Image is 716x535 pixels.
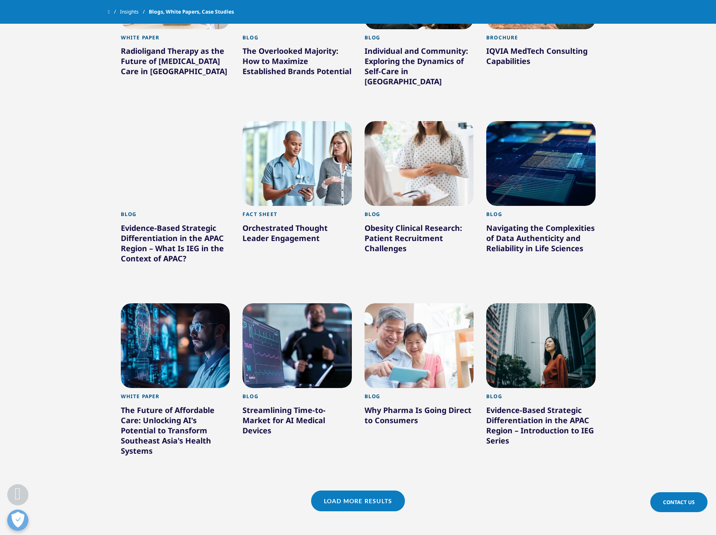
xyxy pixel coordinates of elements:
[486,46,596,69] div: IQVIA MedTech Consulting Capabilities
[121,29,230,98] a: White Paper Radioligand Therapy as the Future of [MEDICAL_DATA] Care in [GEOGRAPHIC_DATA]
[121,405,230,459] div: The Future of Affordable Care: Unlocking AI's Potential to Transform Southeast Asia's Health Systems
[365,405,474,429] div: Why Pharma Is Going Direct to Consumers
[121,206,230,285] a: Blog Evidence-Based Strategic Differentiation in the APAC Region – What Is IEG in the Context of ...
[242,34,352,46] div: Blog
[663,499,695,506] span: Contact Us
[121,223,230,267] div: Evidence-Based Strategic Differentiation in the APAC Region – What Is IEG in the Context of APAC?
[365,34,474,46] div: Blog
[242,206,352,265] a: Fact Sheet Orchestrated Thought Leader Engagement
[365,223,474,257] div: Obesity Clinical Research: Patient Recruitment Challenges
[120,4,149,19] a: Insights
[121,393,230,405] div: White Paper
[121,46,230,80] div: Radioligand Therapy as the Future of [MEDICAL_DATA] Care in [GEOGRAPHIC_DATA]
[242,29,352,98] a: Blog The Overlooked Majority: How to Maximize Established Brands Potential
[242,46,352,80] div: The Overlooked Majority: How to Maximize Established Brands Potential
[242,388,352,457] a: Blog Streamlining Time-to-Market for AI Medical Devices
[365,388,474,447] a: Blog Why Pharma Is Going Direct to Consumers
[242,393,352,405] div: Blog
[149,4,234,19] span: Blogs, White Papers, Case Studies
[121,34,230,46] div: White Paper
[365,29,474,108] a: Blog Individual and Community: Exploring the Dynamics of Self-Care in [GEOGRAPHIC_DATA]
[242,223,352,247] div: Orchestrated Thought Leader Engagement
[242,405,352,439] div: Streamlining Time-to-Market for AI Medical Devices
[486,223,596,257] div: Navigating the Complexities of Data Authenticity and Reliability in Life Sciences
[365,393,474,405] div: Blog
[486,34,596,46] div: Brochure
[365,206,474,291] a: Blog Obesity Clinical Research: Patient Recruitment Challenges
[365,211,474,222] div: Blog
[486,206,596,275] a: Blog Navigating the Complexities of Data Authenticity and Reliability in Life Sciences
[486,29,596,88] a: Brochure IQVIA MedTech Consulting Capabilities
[121,211,230,222] div: Blog
[486,393,596,405] div: Blog
[365,46,474,90] div: Individual and Community: Exploring the Dynamics of Self-Care in [GEOGRAPHIC_DATA]
[242,211,352,222] div: Fact Sheet
[121,388,230,477] a: White Paper The Future of Affordable Care: Unlocking AI's Potential to Transform Southeast Asia's...
[7,510,28,531] button: Open Preferences
[486,388,596,467] a: Blog Evidence-Based Strategic Differentiation in the APAC Region – Introduction to IEG Series
[650,492,708,512] a: Contact Us
[486,405,596,449] div: Evidence-Based Strategic Differentiation in the APAC Region – Introduction to IEG Series
[311,491,405,511] a: Load More Results
[486,211,596,222] div: Blog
